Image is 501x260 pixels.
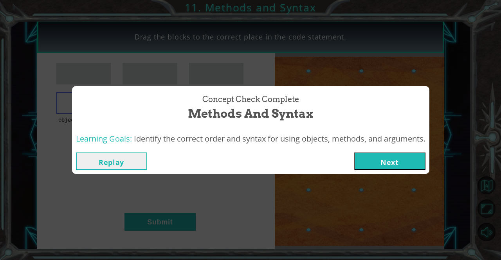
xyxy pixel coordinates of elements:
[354,152,425,170] button: Next
[134,133,425,144] span: Identify the correct order and syntax for using objects, methods, and arguments.
[76,152,147,170] button: Replay
[188,105,313,122] span: Methods and Syntax
[202,94,299,105] span: Concept Check Complete
[76,133,132,144] span: Learning Goals:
